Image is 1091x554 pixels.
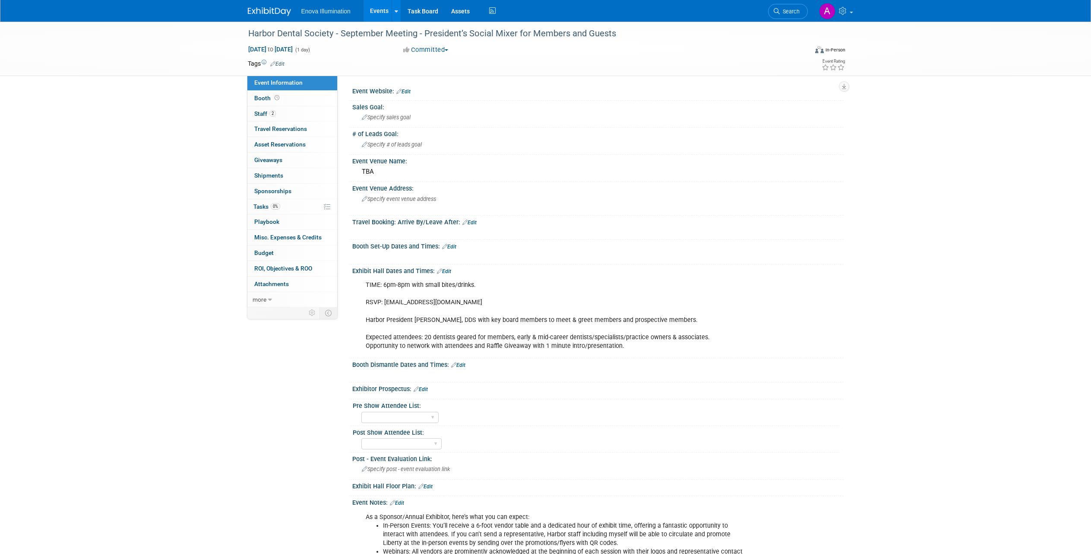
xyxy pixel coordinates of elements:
[362,466,450,472] span: Specify post - event evaluation link
[819,3,835,19] img: Abby Nelson
[353,399,840,410] div: Pre Show Attendee List:
[305,307,320,318] td: Personalize Event Tab Strip
[247,137,337,152] a: Asset Reservations
[352,264,844,276] div: Exhibit Hall Dates and Times:
[352,85,844,96] div: Event Website:
[247,214,337,229] a: Playbook
[362,141,422,148] span: Specify # of leads goal
[294,47,310,53] span: (1 day)
[247,277,337,292] a: Attachments
[442,244,456,250] a: Edit
[360,277,749,355] div: TIME: 6pm-8pm with small bites/drinks. RSVP: [EMAIL_ADDRESS][DOMAIN_NAME] Harbor President [PERSO...
[254,218,279,225] span: Playbook
[254,234,322,241] span: Misc. Expenses & Credits
[254,188,291,194] span: Sponsorships
[352,452,844,463] div: Post - Event Evaluation Link:
[301,8,351,15] span: Enova Illumination
[418,484,433,490] a: Edit
[253,296,266,303] span: more
[245,26,795,41] div: Harbor Dental Society - September Meeting - President’s Social Mixer for Members and Guests
[352,358,844,369] div: Booth Dismantle Dates and Times:
[757,45,846,58] div: Event Format
[254,280,289,287] span: Attachments
[352,382,844,394] div: Exhibitor Prospectus:
[254,125,307,132] span: Travel Reservations
[248,59,285,68] td: Tags
[359,165,837,178] div: TBA
[254,79,303,86] span: Event Information
[247,230,337,245] a: Misc. Expenses & Credits
[352,480,844,491] div: Exhibit Hall Floor Plan:
[462,220,477,226] a: Edit
[266,46,275,53] span: to
[390,500,404,506] a: Edit
[254,265,312,272] span: ROI, Objectives & ROO
[352,127,844,138] div: # of Leads Goal:
[352,182,844,193] div: Event Venue Address:
[254,95,281,102] span: Booth
[352,155,844,166] div: Event Venue Name:
[319,307,337,318] td: Toggle Event Tabs
[437,268,451,274] a: Edit
[270,61,285,67] a: Edit
[254,141,306,148] span: Asset Reservations
[254,172,283,179] span: Shipments
[247,292,337,307] a: more
[269,110,276,117] span: 2
[414,386,428,392] a: Edit
[815,46,824,53] img: Format-Inperson.png
[254,156,282,163] span: Giveaways
[247,106,337,121] a: Staff2
[247,91,337,106] a: Booth
[253,203,280,210] span: Tasks
[400,45,452,54] button: Committed
[247,184,337,199] a: Sponsorships
[451,362,465,368] a: Edit
[396,89,411,95] a: Edit
[353,426,840,437] div: Post Show Attendee List:
[273,95,281,101] span: Booth not reserved yet
[352,496,844,507] div: Event Notes:
[248,45,293,53] span: [DATE] [DATE]
[362,114,411,121] span: Specify sales goal
[352,240,844,251] div: Booth Set-Up Dates and Times:
[768,4,808,19] a: Search
[248,7,291,16] img: ExhibitDay
[825,47,845,53] div: In-Person
[254,110,276,117] span: Staff
[352,101,844,111] div: Sales Goal:
[362,196,436,202] span: Specify event venue address
[247,153,337,168] a: Giveaways
[271,203,280,210] span: 0%
[247,199,337,214] a: Tasks0%
[254,249,274,256] span: Budget
[780,8,800,15] span: Search
[247,245,337,261] a: Budget
[822,59,845,64] div: Event Rating
[247,121,337,137] a: Travel Reservations
[383,522,743,548] li: In-Person Events: You’ll receive a 6-foot vendor table and a dedicated hour of exhibit time, offe...
[247,75,337,90] a: Event Information
[247,168,337,183] a: Shipments
[352,216,844,227] div: Travel Booking: Arrive By/Leave After:
[247,261,337,276] a: ROI, Objectives & ROO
